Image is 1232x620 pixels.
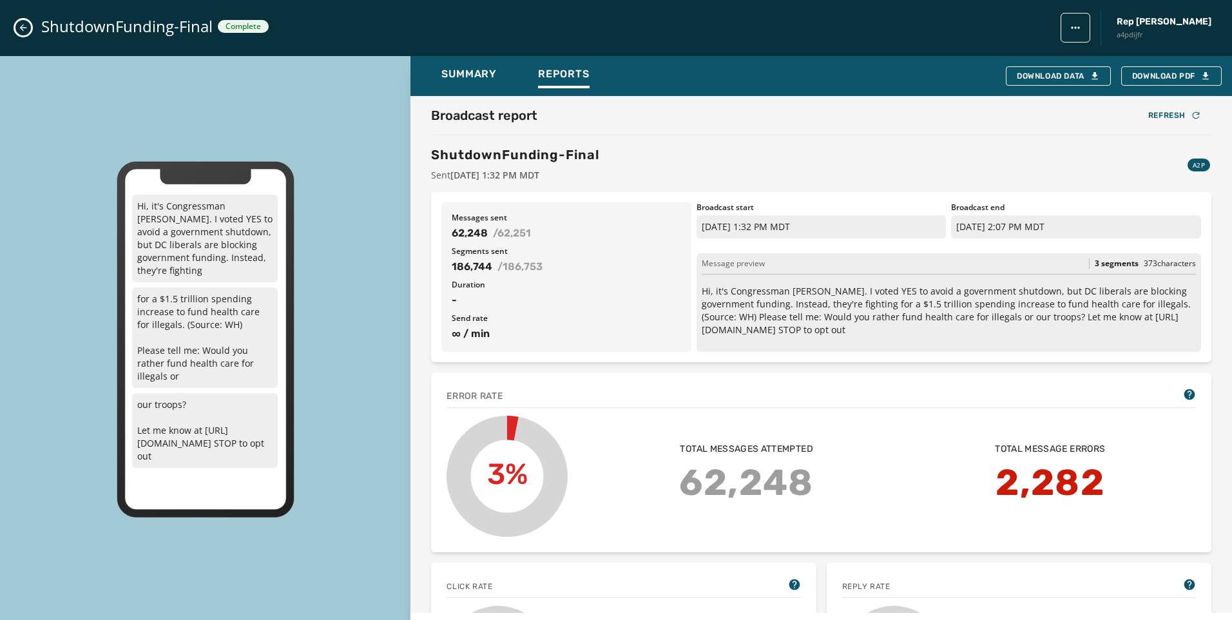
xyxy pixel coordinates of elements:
span: - [452,293,681,308]
h3: ShutdownFunding-Final [431,146,600,164]
span: ∞ / min [452,326,681,342]
span: 373 characters [1144,258,1196,269]
span: Reply rate [842,581,890,592]
span: / 62,251 [493,226,531,241]
button: Download Data [1006,66,1111,86]
span: Messages sent [452,213,681,223]
span: Total message errors [995,443,1105,456]
p: [DATE] 1:32 PM MDT [697,215,947,238]
div: Download Data [1017,71,1100,81]
span: Sent [431,169,600,182]
text: 3% [487,456,528,490]
span: 186,744 [452,259,492,275]
span: 2,282 [996,456,1104,510]
span: Complete [226,21,261,32]
span: Summary [441,68,497,81]
button: Refresh [1138,106,1211,124]
span: 62,248 [679,456,813,510]
div: A2P [1188,159,1210,171]
span: 3 segments [1095,258,1139,269]
span: Reports [538,68,590,81]
span: Rep [PERSON_NAME] [1117,15,1211,28]
button: broadcast action menu [1061,13,1090,43]
div: Refresh [1148,110,1201,121]
button: Reports [528,61,600,91]
p: [DATE] 2:07 PM MDT [951,215,1201,238]
span: [DATE] 1:32 PM MDT [450,169,539,181]
button: Summary [431,61,507,91]
span: Download PDF [1132,71,1211,81]
p: our troops? Let me know at [URL][DOMAIN_NAME] STOP to opt out [132,393,278,468]
span: Segments sent [452,246,681,257]
span: Send rate [452,313,681,324]
span: Total messages attempted [680,443,813,456]
p: Hi, it's Congressman [PERSON_NAME]. I voted YES to avoid a government shutdown, but DC liberals a... [132,195,278,282]
span: 62,248 [452,226,488,241]
h2: Broadcast report [431,106,537,124]
span: / 186,753 [497,259,543,275]
p: for a $1.5 trillion spending increase to fund health care for illegals. (Source: WH) Please tell ... [132,287,278,388]
span: Error rate [447,390,503,403]
span: Duration [452,280,681,290]
span: Broadcast end [951,202,1201,213]
p: Hi, it's Congressman [PERSON_NAME]. I voted YES to avoid a government shutdown, but DC liberals a... [702,285,1196,336]
button: Download PDF [1121,66,1222,86]
span: a4pdijfr [1117,30,1211,41]
span: Broadcast start [697,202,947,213]
span: Message preview [702,258,765,269]
span: Click rate [447,581,492,592]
